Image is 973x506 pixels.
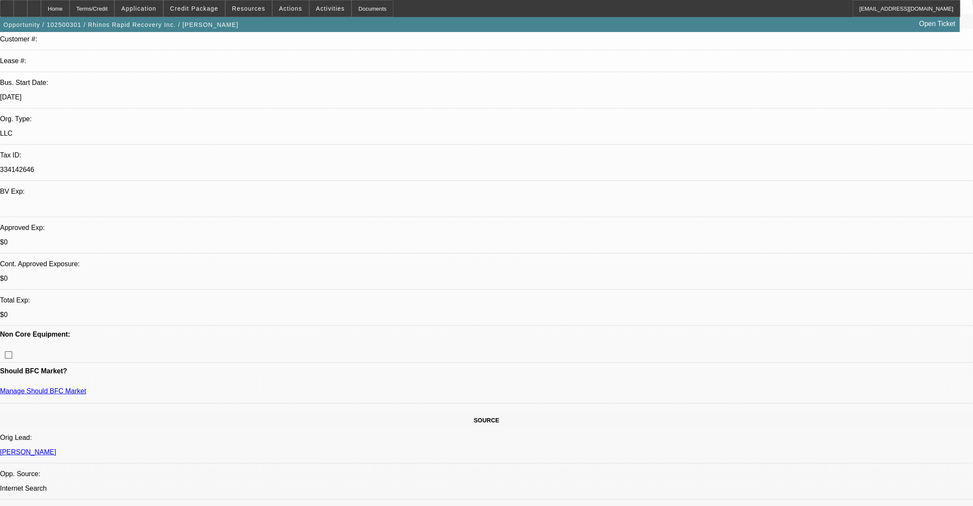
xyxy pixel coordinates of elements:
a: Open Ticket [916,17,959,31]
button: Application [115,0,163,17]
button: Credit Package [164,0,225,17]
button: Activities [310,0,351,17]
span: SOURCE [474,417,500,424]
button: Actions [273,0,309,17]
span: Credit Package [170,5,218,12]
span: Activities [316,5,345,12]
span: Resources [232,5,265,12]
span: Actions [279,5,302,12]
span: Opportunity / 102500301 / Rhinos Rapid Recovery Inc. / [PERSON_NAME] [3,21,238,28]
span: Application [121,5,156,12]
button: Resources [226,0,272,17]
